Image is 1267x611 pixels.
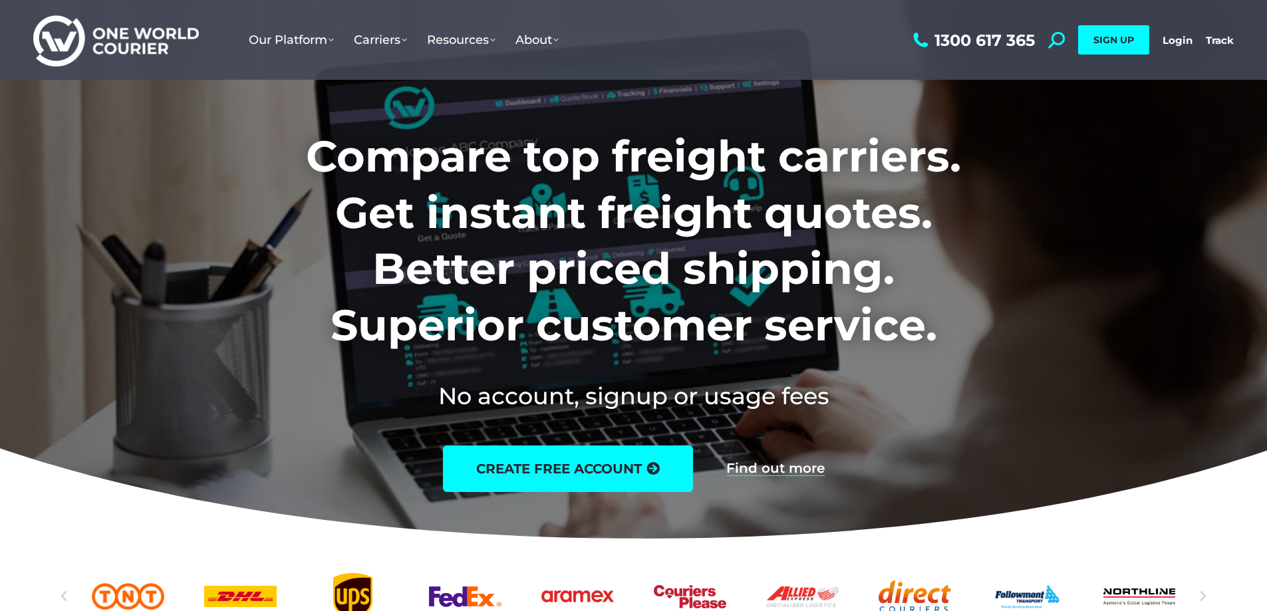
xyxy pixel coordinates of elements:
span: Resources [427,33,495,47]
a: Track [1206,34,1234,47]
img: One World Courier [33,13,199,67]
h1: Compare top freight carriers. Get instant freight quotes. Better priced shipping. Superior custom... [218,128,1049,353]
a: SIGN UP [1078,25,1149,55]
a: Login [1163,34,1193,47]
a: Find out more [726,461,825,476]
span: Our Platform [249,33,334,47]
span: Carriers [354,33,407,47]
a: Carriers [344,19,417,61]
span: SIGN UP [1093,34,1134,46]
a: create free account [443,445,693,492]
a: Our Platform [239,19,344,61]
h2: No account, signup or usage fees [218,380,1049,412]
a: About [505,19,569,61]
span: About [515,33,559,47]
a: 1300 617 365 [910,32,1035,49]
a: Resources [417,19,505,61]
